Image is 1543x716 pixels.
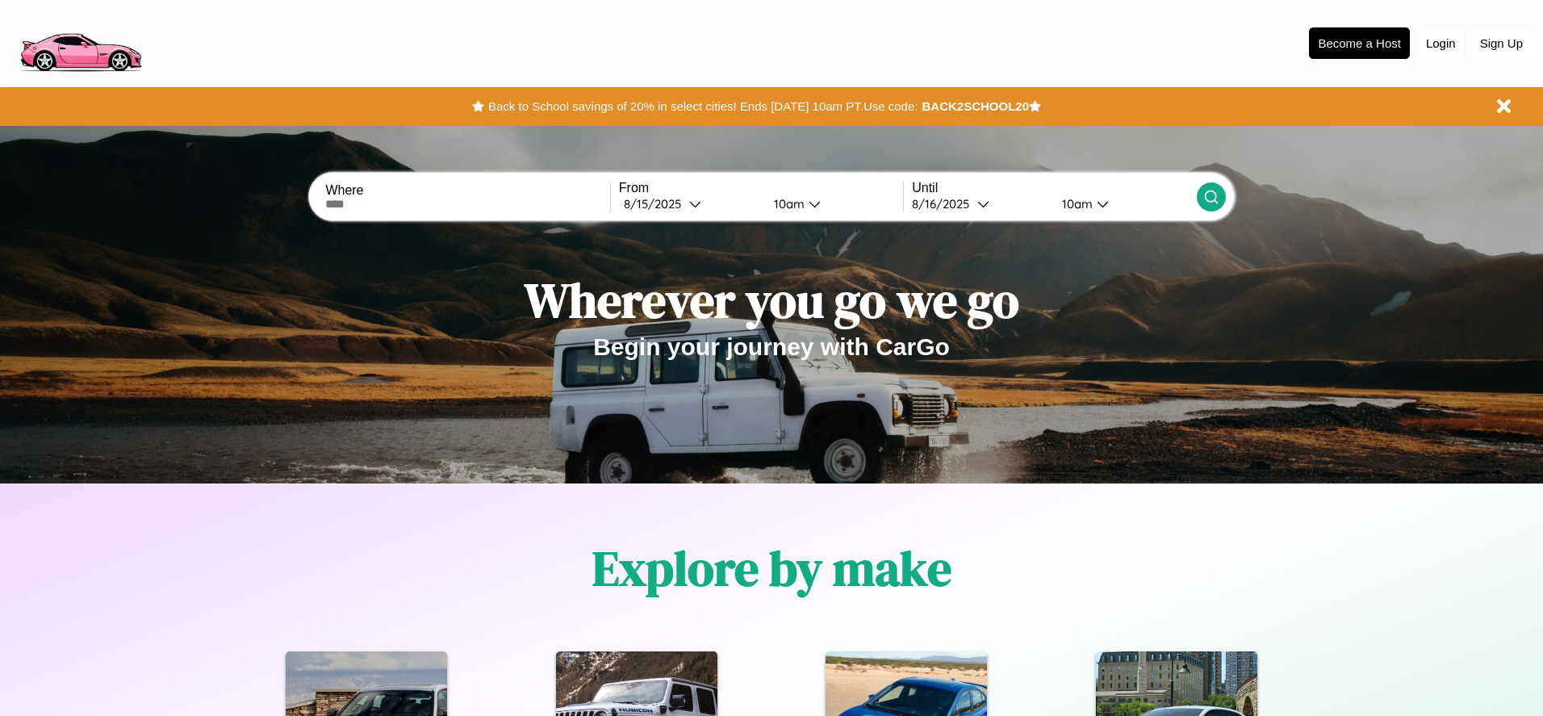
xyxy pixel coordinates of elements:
img: logo [12,8,148,76]
button: Login [1418,28,1464,58]
label: From [619,181,903,195]
button: Back to School savings of 20% in select cities! Ends [DATE] 10am PT.Use code: [484,95,922,118]
b: BACK2SCHOOL20 [922,99,1029,113]
div: 8 / 15 / 2025 [624,196,689,211]
div: 8 / 16 / 2025 [912,196,977,211]
button: 8/15/2025 [619,195,761,212]
h1: Explore by make [592,535,951,601]
button: Sign Up [1472,28,1531,58]
div: 10am [766,196,809,211]
button: 10am [761,195,903,212]
label: Until [912,181,1196,195]
div: 10am [1054,196,1097,211]
button: Become a Host [1309,27,1410,59]
label: Where [325,183,609,198]
button: 10am [1049,195,1196,212]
